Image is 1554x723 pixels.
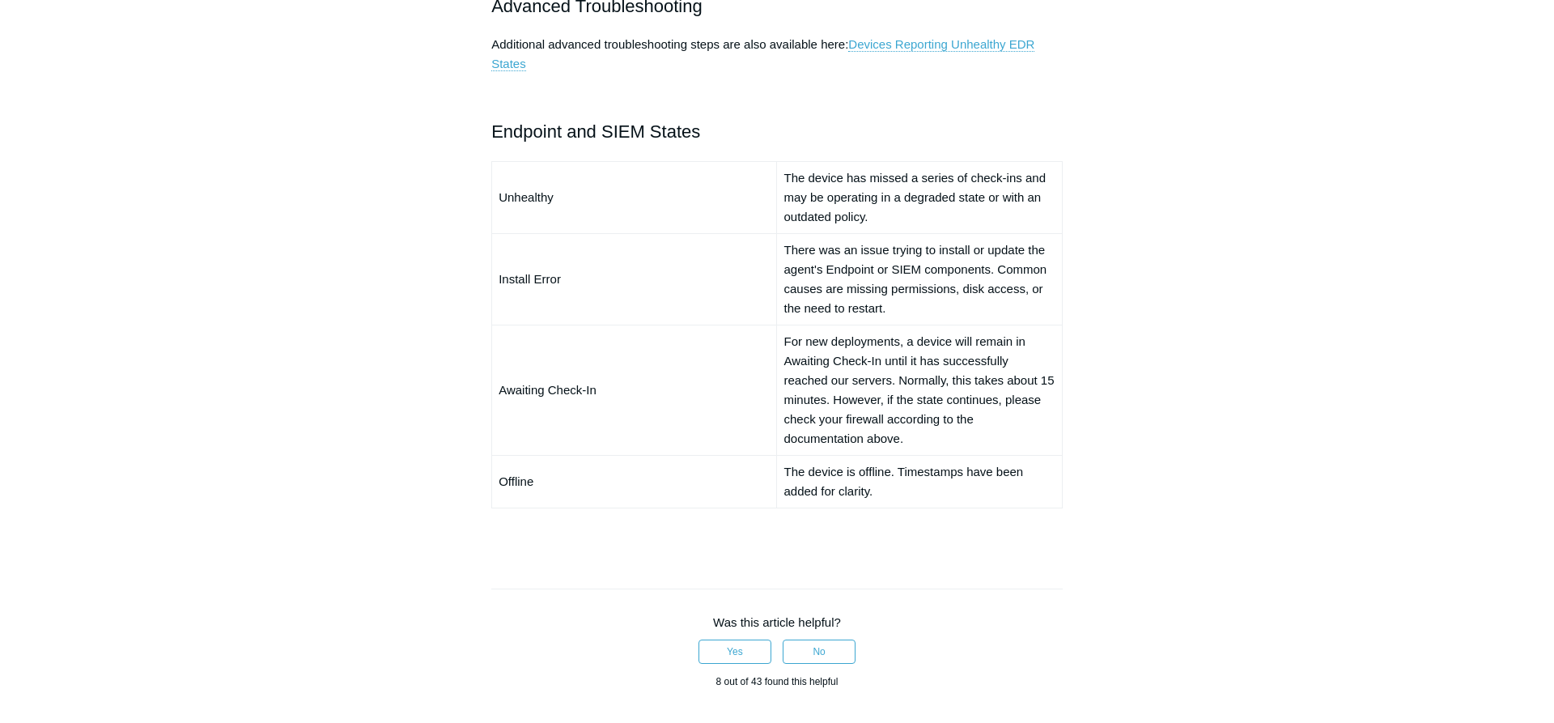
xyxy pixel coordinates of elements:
span: Was this article helpful? [713,615,841,629]
td: Awaiting Check-In [492,325,777,455]
td: Unhealthy [492,161,777,233]
td: The device has missed a series of check-ins and may be operating in a degraded state or with an o... [777,161,1062,233]
td: The device is offline. Timestamps have been added for clarity. [777,455,1062,508]
button: This article was helpful [698,640,771,664]
td: Install Error [492,233,777,325]
td: Offline [492,455,777,508]
h2: Endpoint and SIEM States [491,117,1063,146]
p: Additional advanced troubleshooting steps are also available here: [491,35,1063,74]
button: This article was not helpful [783,640,856,664]
td: There was an issue trying to install or update the agent's Endpoint or SIEM components. Common ca... [777,233,1062,325]
span: 8 out of 43 found this helpful [716,676,839,687]
td: For new deployments, a device will remain in Awaiting Check-In until it has successfully reached ... [777,325,1062,455]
